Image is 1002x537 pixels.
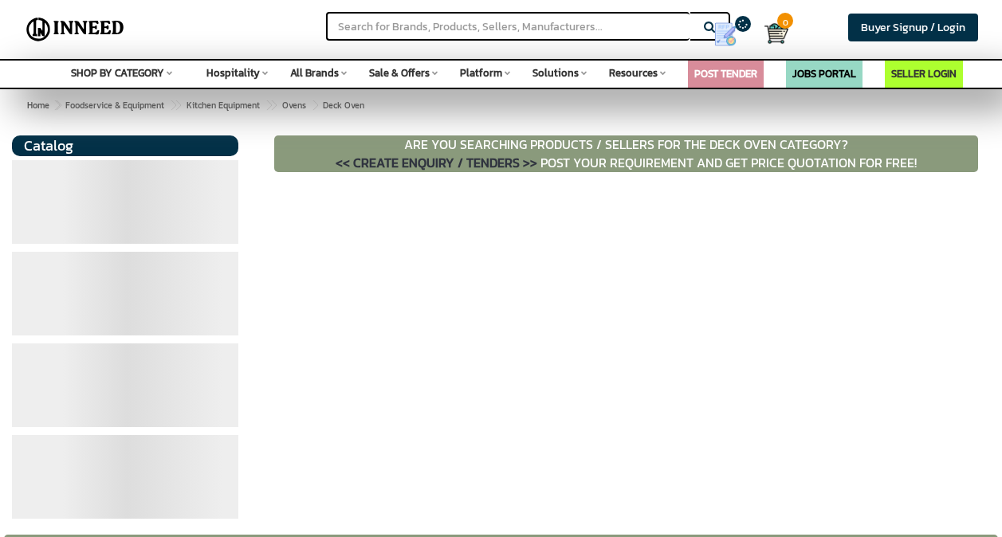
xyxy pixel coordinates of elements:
[764,16,774,51] a: Cart 0
[336,153,540,172] a: << CREATE ENQUIRY / TENDERS >>
[206,65,260,80] span: Hospitality
[312,96,320,115] span: >
[65,99,164,112] span: Foodservice & Equipment
[22,10,129,49] img: Inneed.Market
[282,99,306,112] span: Ovens
[713,22,737,46] img: Show My Quotes
[274,135,978,172] p: ARE YOU SEARCHING PRODUCTS / SELLERS FOR THE Deck Oven CATEGORY? POST YOUR REQUIREMENT AND GET PR...
[764,22,788,45] img: Cart
[265,96,273,115] span: >
[183,96,263,115] a: Kitchen Equipment
[62,99,364,112] span: Deck Oven
[24,96,53,115] a: Home
[336,153,537,172] span: << CREATE ENQUIRY / TENDERS >>
[861,19,965,36] span: Buyer Signup / Login
[279,96,309,115] a: Ovens
[290,65,339,80] span: All Brands
[694,66,757,81] a: POST TENDER
[62,96,167,115] a: Foodservice & Equipment
[170,96,178,115] span: >
[187,99,260,112] span: Kitchen Equipment
[609,65,658,80] span: Resources
[792,66,856,81] a: JOBS PORTAL
[71,65,164,80] span: SHOP BY CATEGORY
[699,16,764,53] a: my Quotes
[777,13,793,29] span: 0
[532,65,579,80] span: Solutions
[55,99,60,112] span: >
[891,66,957,81] a: SELLER LOGIN
[326,12,690,41] input: Search for Brands, Products, Sellers, Manufacturers...
[369,65,430,80] span: Sale & Offers
[848,14,978,41] a: Buyer Signup / Login
[24,135,73,156] span: Catalog
[460,65,502,80] span: Platform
